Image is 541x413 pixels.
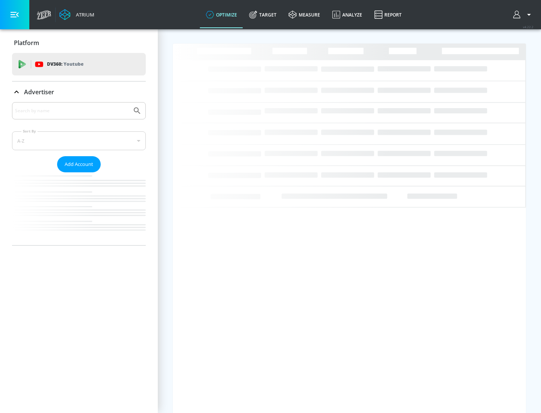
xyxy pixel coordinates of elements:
[24,88,54,96] p: Advertiser
[57,156,101,172] button: Add Account
[12,131,146,150] div: A-Z
[15,106,129,116] input: Search by name
[63,60,83,68] p: Youtube
[14,39,39,47] p: Platform
[326,1,368,28] a: Analyze
[12,53,146,75] div: DV360: Youtube
[368,1,408,28] a: Report
[12,32,146,53] div: Platform
[12,172,146,245] nav: list of Advertiser
[12,81,146,102] div: Advertiser
[47,60,83,68] p: DV360:
[283,1,326,28] a: measure
[21,129,38,134] label: Sort By
[73,11,94,18] div: Atrium
[65,160,93,169] span: Add Account
[243,1,283,28] a: Target
[59,9,94,20] a: Atrium
[523,25,533,29] span: v 4.22.2
[12,102,146,245] div: Advertiser
[200,1,243,28] a: optimize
